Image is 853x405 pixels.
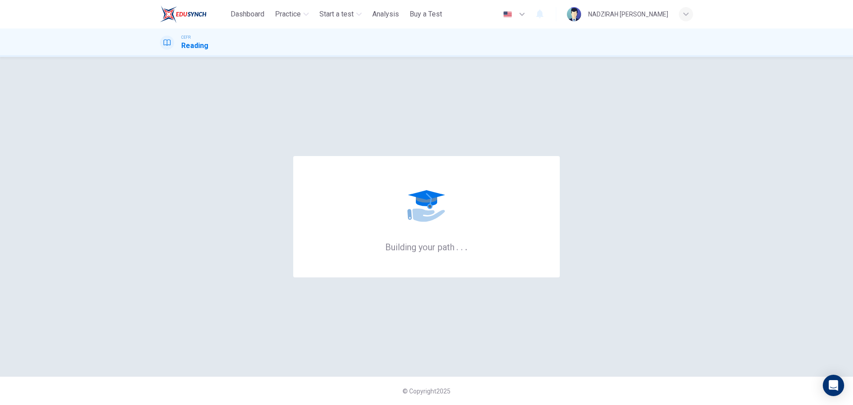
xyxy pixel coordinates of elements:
[181,34,191,40] span: CEFR
[369,6,403,22] button: Analysis
[231,9,264,20] span: Dashboard
[410,9,442,20] span: Buy a Test
[227,6,268,22] button: Dashboard
[403,388,450,395] span: © Copyright 2025
[271,6,312,22] button: Practice
[181,40,208,51] h1: Reading
[385,241,468,253] h6: Building your path
[823,375,844,396] div: Open Intercom Messenger
[319,9,354,20] span: Start a test
[567,7,581,21] img: Profile picture
[465,239,468,253] h6: .
[160,5,207,23] img: ELTC logo
[588,9,668,20] div: NADZIRAH [PERSON_NAME]
[456,239,459,253] h6: .
[502,11,513,18] img: en
[275,9,301,20] span: Practice
[316,6,365,22] button: Start a test
[406,6,446,22] button: Buy a Test
[160,5,227,23] a: ELTC logo
[460,239,463,253] h6: .
[372,9,399,20] span: Analysis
